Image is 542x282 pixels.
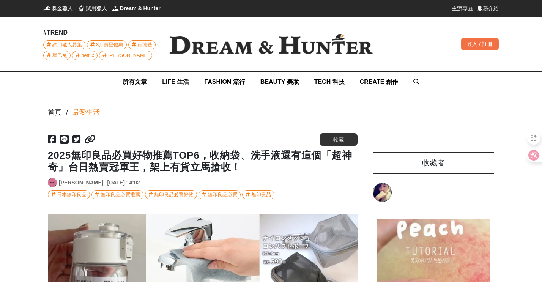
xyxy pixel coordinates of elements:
div: 無印良品必買 [208,191,237,199]
span: FASHION 流行 [204,79,245,85]
a: 所有文章 [123,72,147,92]
a: 無印良品 [242,190,274,199]
a: LIFE 生活 [162,72,189,92]
img: Dream & Hunter [157,22,385,66]
div: 登入 / 註冊 [461,38,499,50]
div: 無印良品必買推薦 [101,191,140,199]
span: Dream & Hunter [120,5,161,12]
span: 試用獵人 [86,5,107,12]
div: 無印良品 [251,191,271,199]
a: CREATE 創作 [360,72,398,92]
button: 收藏 [320,133,358,146]
a: [PERSON_NAME] [59,179,103,187]
a: 試用獵人募集 [43,40,85,49]
a: 無印良品必買 [199,190,241,199]
a: 無印良品必買推薦 [91,190,143,199]
span: 獎金獵人 [52,5,73,12]
a: 最愛生活 [72,107,100,118]
a: 主辦專區 [452,5,473,12]
a: 無印良品必買好物 [145,190,197,199]
img: 獎金獵人 [43,5,51,12]
div: 無印良品必買好物 [154,191,194,199]
div: [DATE] 14:02 [107,179,140,187]
a: 8月壽星優惠 [87,40,127,49]
span: TECH 科技 [314,79,345,85]
div: 首頁 [48,107,61,118]
span: 8月壽星優惠 [96,41,123,49]
a: Avatar [48,178,57,187]
div: / [66,107,68,118]
span: BEAUTY 美妝 [260,79,299,85]
span: 肯德基 [137,41,152,49]
a: [PERSON_NAME] [99,51,152,60]
a: BEAUTY 美妝 [260,72,299,92]
span: 收藏者 [422,159,445,167]
a: 獎金獵人獎金獵人 [43,5,73,12]
span: 所有文章 [123,79,147,85]
img: Dream & Hunter [112,5,119,12]
img: Avatar [48,178,57,187]
a: 肯德基 [128,40,156,49]
a: 星巴克 [43,51,71,60]
span: 星巴克 [52,51,67,60]
span: CREATE 創作 [360,79,398,85]
span: 試用獵人募集 [52,41,82,49]
a: 試用獵人試用獵人 [77,5,107,12]
a: 服務介紹 [477,5,499,12]
div: 日本無印良品 [57,191,87,199]
a: Dream & HunterDream & Hunter [112,5,161,12]
a: 日本無印良品 [48,190,90,199]
h1: 2025無印良品必買好物推薦TOP6，收納袋、洗手液還有這個「超神奇」台日熱賣冠軍王，架上有貨立馬搶收！ [48,150,358,173]
a: FASHION 流行 [204,72,245,92]
img: 試用獵人 [77,5,85,12]
div: #TREND [43,28,157,37]
span: netflix [81,51,94,60]
a: TECH 科技 [314,72,345,92]
span: [PERSON_NAME] [108,51,149,60]
a: netflix [72,51,98,60]
img: Avatar [373,183,391,202]
span: LIFE 生活 [162,79,189,85]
